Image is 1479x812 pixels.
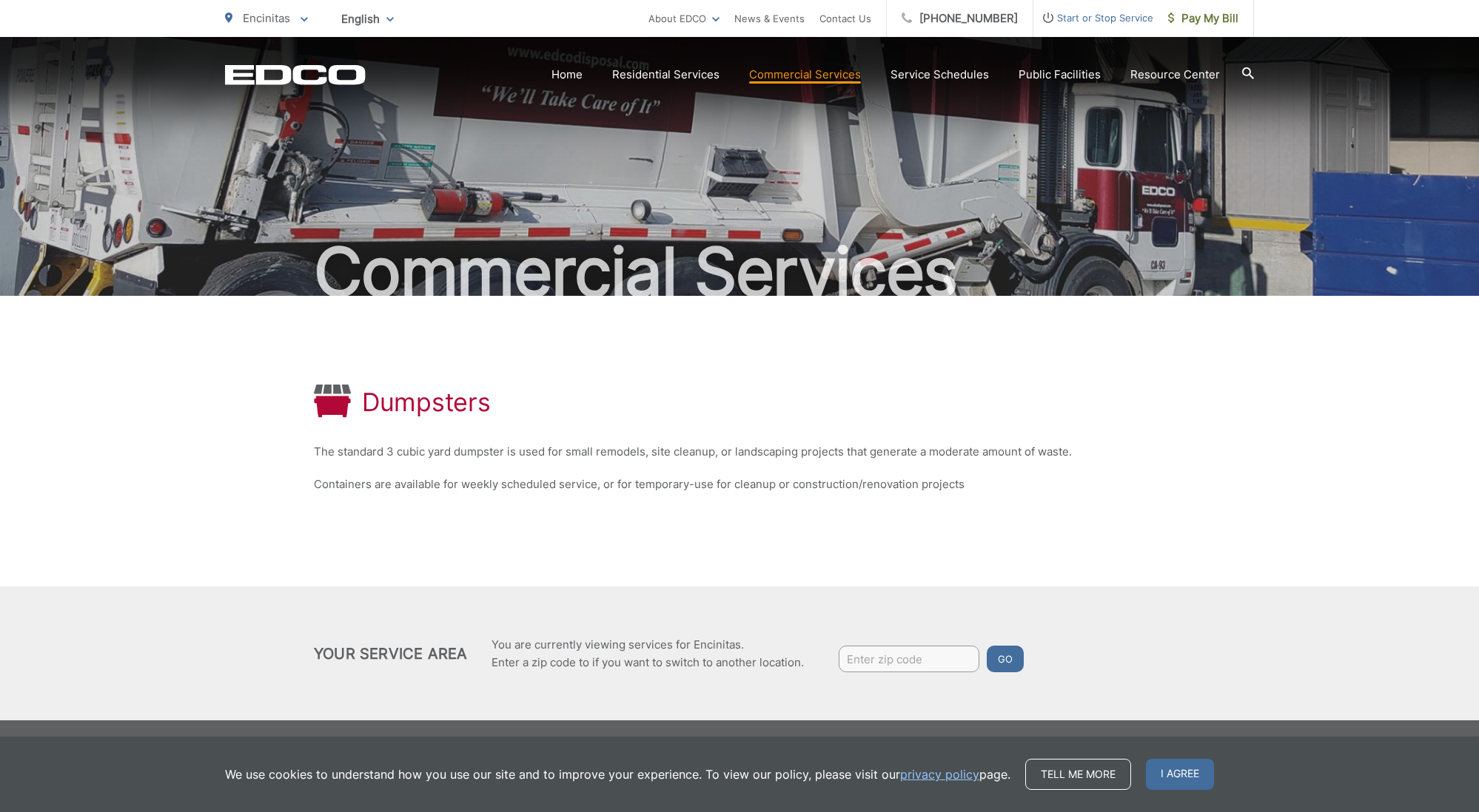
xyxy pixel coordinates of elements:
span: I agree [1146,759,1214,790]
p: You are currently viewing services for Encinitas. Enter a zip code to if you want to switch to an... [492,636,804,671]
a: Home [551,66,583,84]
a: privacy policy [900,765,979,783]
a: Public Facilities [1019,66,1101,84]
h2: Your Service Area [314,645,467,663]
a: Service Schedules [891,66,989,84]
h1: Dumpsters [362,388,490,417]
a: Residential Services [612,66,720,84]
span: Pay My Bill [1168,10,1238,27]
a: About EDCO [648,10,720,27]
a: Commercial Services [749,66,861,84]
a: News & Events [734,10,805,27]
a: Tell me more [1025,759,1131,790]
input: Enter zip code [839,646,979,672]
a: EDCD logo. Return to the homepage. [225,64,366,85]
a: Contact Us [819,10,871,27]
p: We use cookies to understand how you use our site and to improve your experience. To view our pol... [225,765,1010,783]
p: Containers are available for weekly scheduled service, or for temporary-use for cleanup or constr... [314,476,1165,493]
h2: Commercial Services [225,235,1254,309]
span: English [330,6,405,32]
p: The standard 3 cubic yard dumpster is used for small remodels, site cleanup, or landscaping proje... [314,443,1165,461]
a: Resource Center [1130,66,1220,84]
span: Encinitas [243,11,290,25]
button: Go [987,646,1024,672]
